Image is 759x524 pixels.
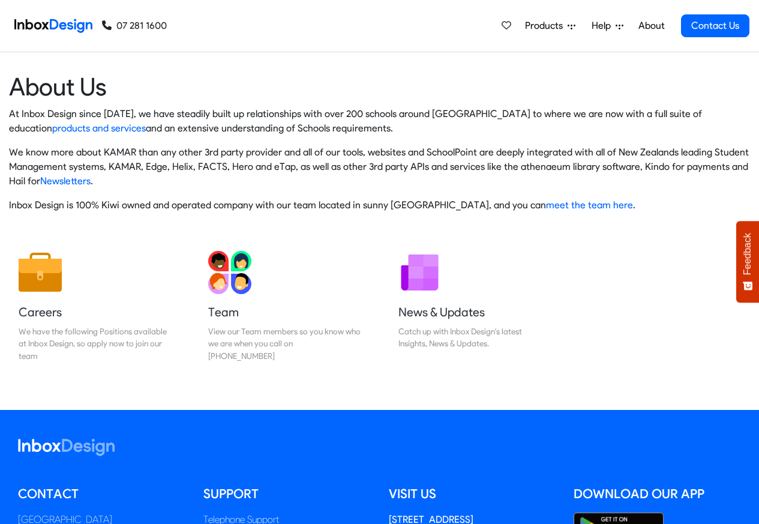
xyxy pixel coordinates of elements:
h5: News & Updates [398,304,551,321]
a: meet the team here [546,199,633,211]
div: Catch up with Inbox Design's latest Insights, News & Updates. [398,325,551,350]
div: We have the following Positions available at Inbox Design, so apply now to join our team [19,325,171,362]
a: Help [587,14,628,38]
a: 07 281 1600 [102,19,167,33]
h5: Team [208,304,361,321]
a: Newsletters [40,175,91,187]
img: 2022_01_13_icon_team.svg [208,251,251,294]
a: Team View our Team members so you know who we are when you call on [PHONE_NUMBER] [199,241,370,372]
img: 2022_01_12_icon_newsletter.svg [398,251,442,294]
h5: Careers [19,304,171,321]
a: Products [520,14,580,38]
a: Contact Us [681,14,749,37]
button: Feedback - Show survey [736,221,759,303]
span: Feedback [742,233,753,275]
img: logo_inboxdesign_white.svg [18,439,115,456]
h5: Support [203,485,371,503]
a: News & Updates Catch up with Inbox Design's latest Insights, News & Updates. [389,241,560,372]
span: Help [592,19,616,33]
img: 2022_01_13_icon_job.svg [19,251,62,294]
a: products and services [52,122,146,134]
h5: Visit us [389,485,556,503]
p: At Inbox Design since [DATE], we have steadily built up relationships with over 200 schools aroun... [9,107,750,136]
p: Inbox Design is 100% Kiwi owned and operated company with our team located in sunny [GEOGRAPHIC_D... [9,198,750,212]
h5: Contact [18,485,185,503]
heading: About Us [9,71,750,102]
p: We know more about KAMAR than any other 3rd party provider and all of our tools, websites and Sch... [9,145,750,188]
a: Careers We have the following Positions available at Inbox Design, so apply now to join our team [9,241,181,372]
div: View our Team members so you know who we are when you call on [PHONE_NUMBER] [208,325,361,362]
span: Products [525,19,568,33]
h5: Download our App [574,485,741,503]
a: About [635,14,668,38]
